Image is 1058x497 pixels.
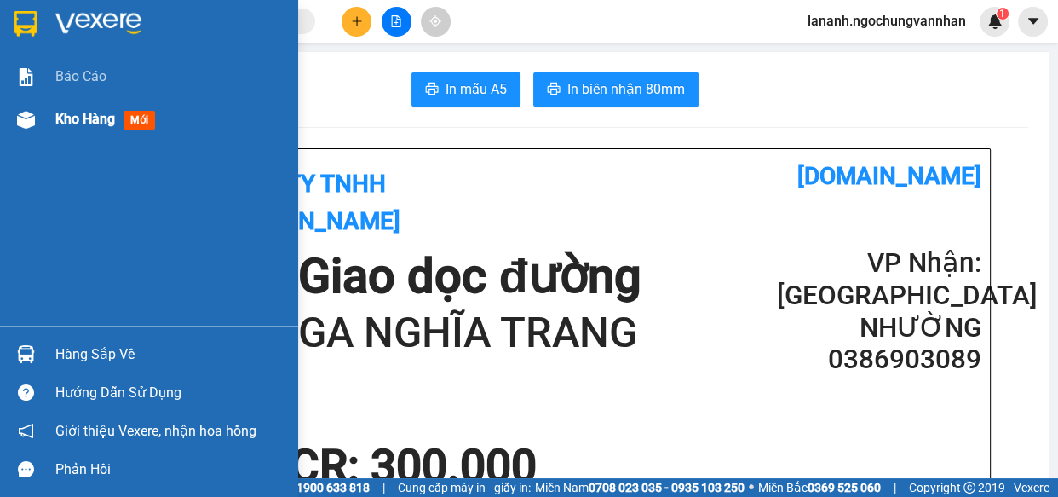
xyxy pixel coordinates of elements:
[18,423,34,439] span: notification
[18,461,34,477] span: message
[797,162,981,190] b: [DOMAIN_NAME]
[589,481,745,494] strong: 0708 023 035 - 0935 103 250
[794,10,980,32] span: lananh.ngochungvannhan
[808,481,881,494] strong: 0369 525 060
[216,170,400,235] b: Công ty TNHH [PERSON_NAME]
[777,247,981,312] h2: VP Nhận: [GEOGRAPHIC_DATA]
[567,78,685,100] span: In biên nhận 80mm
[749,484,754,491] span: ⚪️
[533,72,699,107] button: printerIn biên nhận 80mm
[55,111,115,127] span: Kho hàng
[55,457,285,483] div: Phản hồi
[429,15,441,27] span: aim
[390,15,402,27] span: file-add
[70,21,254,87] b: Công ty TNHH [PERSON_NAME]
[342,7,371,37] button: plus
[17,345,35,363] img: warehouse-icon
[55,420,256,442] span: Giới thiệu Vexere, nhận hoa hồng
[9,99,143,127] h2: BLC1410250007
[290,440,537,493] span: CR : 300.000
[18,384,34,401] span: question-circle
[1018,7,1048,37] button: caret-down
[963,482,975,494] span: copyright
[777,312,981,344] h2: NHƯỜNG
[296,481,370,494] strong: 1900 633 818
[17,68,35,86] img: solution-icon
[398,478,531,497] span: Cung cấp máy in - giấy in:
[55,380,285,406] div: Hướng dẫn sử dụng
[17,111,35,129] img: warehouse-icon
[55,342,285,367] div: Hàng sắp về
[758,478,881,497] span: Miền Bắc
[535,478,745,497] span: Miền Nam
[89,99,314,217] h1: Giao dọc đường
[421,7,451,37] button: aim
[425,82,439,98] span: printer
[382,478,385,497] span: |
[124,111,155,130] span: mới
[777,344,981,376] h2: 0386903089
[997,8,1009,20] sup: 1
[446,78,507,100] span: In mẫu A5
[1026,14,1041,29] span: caret-down
[227,14,411,42] b: [DOMAIN_NAME]
[298,306,641,361] h1: GA NGHĨA TRANG
[55,66,106,87] span: Báo cáo
[351,15,363,27] span: plus
[298,247,641,306] h1: Giao dọc đường
[999,8,1005,20] span: 1
[987,14,1003,29] img: icon-new-feature
[14,11,37,37] img: logo-vxr
[382,7,411,37] button: file-add
[894,478,896,497] span: |
[547,82,561,98] span: printer
[411,72,520,107] button: printerIn mẫu A5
